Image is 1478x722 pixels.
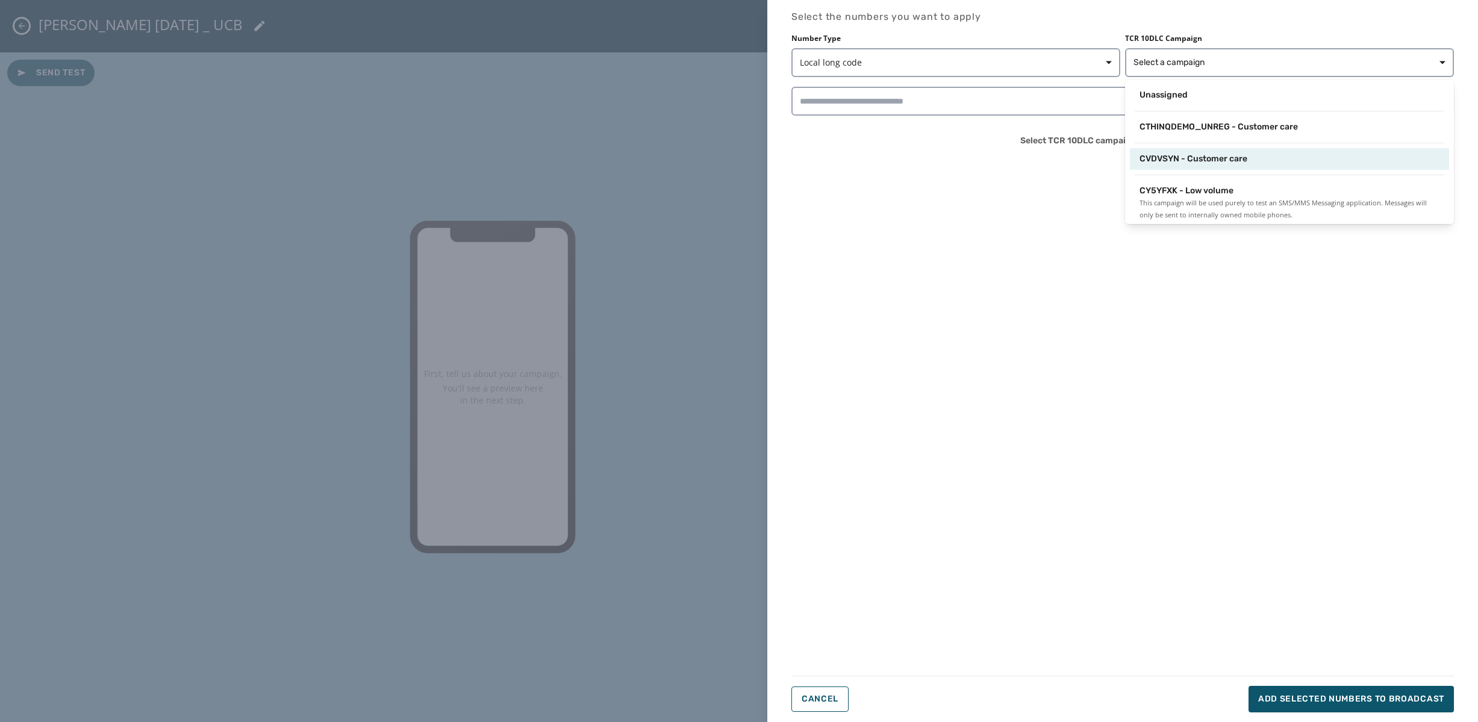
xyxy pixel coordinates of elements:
span: CVDVSYN - Customer care [1140,153,1247,165]
span: CY5YFXK - Low volume [1140,185,1233,197]
span: Select a campaign [1133,57,1205,69]
span: Unassigned [1140,89,1188,101]
span: CTHINQDEMO_UNREG - Customer care [1140,121,1298,133]
div: Select a campaign [1125,79,1454,224]
button: Select a campaign [1125,48,1454,77]
span: This campaign will be used purely to test an SMS/MMS Messaging application. Messages will only be... [1140,197,1439,221]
